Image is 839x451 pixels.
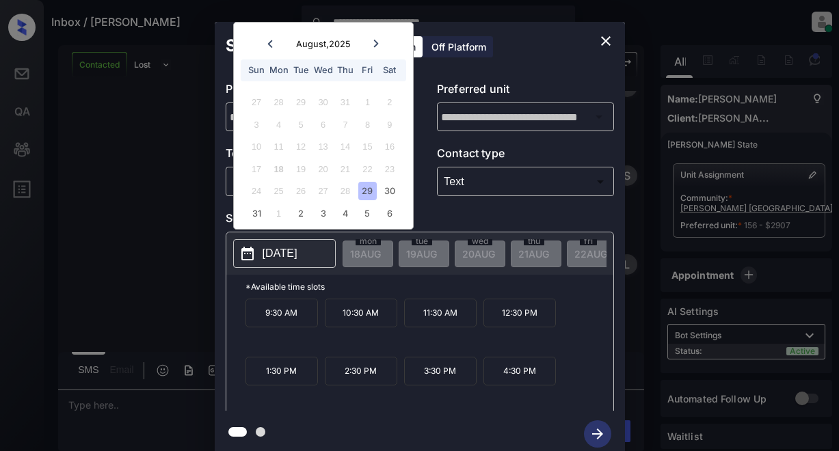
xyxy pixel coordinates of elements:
[336,61,354,79] div: Thu
[336,137,354,156] div: Not available Thursday, August 14th, 2025
[336,93,354,111] div: Not available Thursday, July 31st, 2025
[229,170,399,193] div: In Person
[440,170,611,193] div: Text
[245,299,318,327] p: 9:30 AM
[269,204,288,223] div: Not available Monday, September 1st, 2025
[245,357,318,385] p: 1:30 PM
[226,210,614,232] p: Select slot
[358,115,377,134] div: Not available Friday, August 8th, 2025
[269,93,288,111] div: Not available Monday, July 28th, 2025
[269,137,288,156] div: Not available Monday, August 11th, 2025
[336,115,354,134] div: Not available Thursday, August 7th, 2025
[248,160,266,178] div: Not available Sunday, August 17th, 2025
[238,92,408,225] div: month 2025-08
[269,61,288,79] div: Mon
[336,204,354,223] div: Choose Thursday, September 4th, 2025
[358,204,377,223] div: Choose Friday, September 5th, 2025
[437,81,614,102] p: Preferred unit
[291,182,310,200] div: Not available Tuesday, August 26th, 2025
[380,93,399,111] div: Not available Saturday, August 2nd, 2025
[592,27,620,55] button: close
[269,160,288,178] div: Not available Monday, August 18th, 2025
[336,182,354,200] div: Not available Thursday, August 28th, 2025
[314,137,332,156] div: Not available Wednesday, August 13th, 2025
[404,299,477,327] p: 11:30 AM
[358,182,377,200] div: Choose Friday, August 29th, 2025
[291,115,310,134] div: Not available Tuesday, August 5th, 2025
[336,160,354,178] div: Not available Thursday, August 21st, 2025
[358,61,377,79] div: Fri
[215,22,354,70] h2: Schedule Tour
[291,204,310,223] div: Choose Tuesday, September 2nd, 2025
[314,160,332,178] div: Not available Wednesday, August 20th, 2025
[314,61,332,79] div: Wed
[325,299,397,327] p: 10:30 AM
[248,204,266,223] div: Choose Sunday, August 31st, 2025
[291,160,310,178] div: Not available Tuesday, August 19th, 2025
[245,275,613,299] p: *Available time slots
[248,93,266,111] div: Not available Sunday, July 27th, 2025
[291,93,310,111] div: Not available Tuesday, July 29th, 2025
[404,357,477,385] p: 3:30 PM
[314,93,332,111] div: Not available Wednesday, July 30th, 2025
[314,182,332,200] div: Not available Wednesday, August 27th, 2025
[380,160,399,178] div: Not available Saturday, August 23rd, 2025
[380,61,399,79] div: Sat
[380,182,399,200] div: Choose Saturday, August 30th, 2025
[425,36,493,57] div: Off Platform
[248,115,266,134] div: Not available Sunday, August 3rd, 2025
[314,204,332,223] div: Choose Wednesday, September 3rd, 2025
[380,204,399,223] div: Choose Saturday, September 6th, 2025
[248,61,266,79] div: Sun
[248,137,266,156] div: Not available Sunday, August 10th, 2025
[483,299,556,327] p: 12:30 PM
[380,115,399,134] div: Not available Saturday, August 9th, 2025
[269,115,288,134] div: Not available Monday, August 4th, 2025
[358,93,377,111] div: Not available Friday, August 1st, 2025
[269,182,288,200] div: Not available Monday, August 25th, 2025
[233,239,336,268] button: [DATE]
[358,137,377,156] div: Not available Friday, August 15th, 2025
[325,357,397,385] p: 2:30 PM
[248,182,266,200] div: Not available Sunday, August 24th, 2025
[291,137,310,156] div: Not available Tuesday, August 12th, 2025
[263,245,297,262] p: [DATE]
[437,145,614,167] p: Contact type
[358,160,377,178] div: Not available Friday, August 22nd, 2025
[291,61,310,79] div: Tue
[314,115,332,134] div: Not available Wednesday, August 6th, 2025
[226,81,403,102] p: Preferred community
[483,357,556,385] p: 4:30 PM
[380,137,399,156] div: Not available Saturday, August 16th, 2025
[226,145,403,167] p: Tour type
